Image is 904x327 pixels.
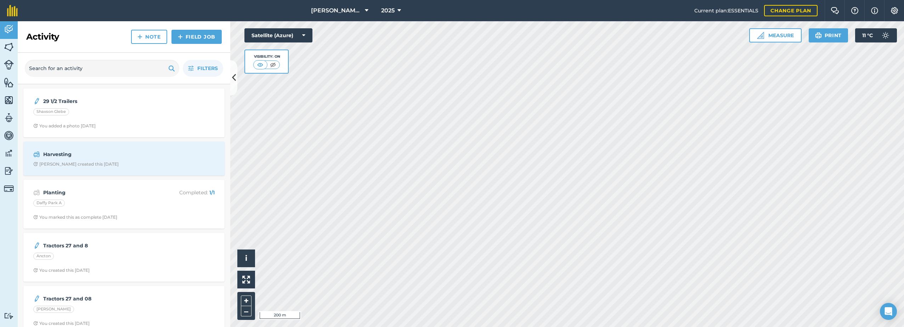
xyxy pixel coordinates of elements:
strong: 1 / 1 [209,189,215,196]
img: svg+xml;base64,PD94bWwgdmVyc2lvbj0iMS4wIiBlbmNvZGluZz0idXRmLTgiPz4KPCEtLSBHZW5lcmF0b3I6IEFkb2JlIE... [4,24,14,35]
img: svg+xml;base64,PHN2ZyB4bWxucz0iaHR0cDovL3d3dy53My5vcmcvMjAwMC9zdmciIHdpZHRoPSIxNyIgaGVpZ2h0PSIxNy... [871,6,878,15]
img: svg+xml;base64,PHN2ZyB4bWxucz0iaHR0cDovL3d3dy53My5vcmcvMjAwMC9zdmciIHdpZHRoPSI1MCIgaGVpZ2h0PSI0MC... [256,61,265,68]
strong: Tractors 27 and 08 [43,295,156,303]
img: svg+xml;base64,PD94bWwgdmVyc2lvbj0iMS4wIiBlbmNvZGluZz0idXRmLTgiPz4KPCEtLSBHZW5lcmF0b3I6IEFkb2JlIE... [33,97,40,105]
strong: Planting [43,189,156,196]
div: Daffy Park A [33,200,65,207]
img: svg+xml;base64,PD94bWwgdmVyc2lvbj0iMS4wIiBlbmNvZGluZz0idXRmLTgiPz4KPCEtLSBHZW5lcmF0b3I6IEFkb2JlIE... [878,28,893,42]
img: svg+xml;base64,PD94bWwgdmVyc2lvbj0iMS4wIiBlbmNvZGluZz0idXRmLTgiPz4KPCEtLSBHZW5lcmF0b3I6IEFkb2JlIE... [4,312,14,319]
a: Note [131,30,167,44]
img: Clock with arrow pointing clockwise [33,215,38,219]
img: A cog icon [890,7,899,14]
span: Current plan : ESSENTIALS [694,7,758,15]
button: i [237,249,255,267]
img: Ruler icon [757,32,764,39]
button: Satellite (Azure) [244,28,312,42]
img: svg+xml;base64,PD94bWwgdmVyc2lvbj0iMS4wIiBlbmNvZGluZz0idXRmLTgiPz4KPCEtLSBHZW5lcmF0b3I6IEFkb2JlIE... [33,188,40,197]
span: [PERSON_NAME] Farm Life [311,6,362,15]
img: svg+xml;base64,PD94bWwgdmVyc2lvbj0iMS4wIiBlbmNvZGluZz0idXRmLTgiPz4KPCEtLSBHZW5lcmF0b3I6IEFkb2JlIE... [4,148,14,159]
button: Filters [183,60,223,77]
div: Open Intercom Messenger [880,303,897,320]
img: svg+xml;base64,PHN2ZyB4bWxucz0iaHR0cDovL3d3dy53My5vcmcvMjAwMC9zdmciIHdpZHRoPSIxOSIgaGVpZ2h0PSIyNC... [168,64,175,73]
a: PlantingCompleted: 1/1Daffy Park AClock with arrow pointing clockwiseYou marked this as complete ... [28,184,220,224]
img: svg+xml;base64,PD94bWwgdmVyc2lvbj0iMS4wIiBlbmNvZGluZz0idXRmLTgiPz4KPCEtLSBHZW5lcmF0b3I6IEFkb2JlIE... [4,130,14,141]
img: svg+xml;base64,PHN2ZyB4bWxucz0iaHR0cDovL3d3dy53My5vcmcvMjAwMC9zdmciIHdpZHRoPSIxNCIgaGVpZ2h0PSIyNC... [178,33,183,41]
div: You marked this as complete [DATE] [33,214,117,220]
img: svg+xml;base64,PD94bWwgdmVyc2lvbj0iMS4wIiBlbmNvZGluZz0idXRmLTgiPz4KPCEtLSBHZW5lcmF0b3I6IEFkb2JlIE... [33,294,40,303]
span: 2025 [381,6,395,15]
a: HarvestingClock with arrow pointing clockwise[PERSON_NAME] created this [DATE] [28,146,220,171]
img: Clock with arrow pointing clockwise [33,268,38,272]
img: svg+xml;base64,PD94bWwgdmVyc2lvbj0iMS4wIiBlbmNvZGluZz0idXRmLTgiPz4KPCEtLSBHZW5lcmF0b3I6IEFkb2JlIE... [4,166,14,176]
img: svg+xml;base64,PD94bWwgdmVyc2lvbj0iMS4wIiBlbmNvZGluZz0idXRmLTgiPz4KPCEtLSBHZW5lcmF0b3I6IEFkb2JlIE... [33,241,40,250]
div: Ancton [33,253,54,260]
h2: Activity [26,31,59,42]
span: i [245,254,247,263]
img: Two speech bubbles overlapping with the left bubble in the forefront [831,7,839,14]
div: [PERSON_NAME] [33,306,74,313]
a: Tractors 27 and 8AnctonClock with arrow pointing clockwiseYou created this [DATE] [28,237,220,277]
img: A question mark icon [851,7,859,14]
img: svg+xml;base64,PHN2ZyB4bWxucz0iaHR0cDovL3d3dy53My5vcmcvMjAwMC9zdmciIHdpZHRoPSIxNCIgaGVpZ2h0PSIyNC... [137,33,142,41]
img: svg+xml;base64,PD94bWwgdmVyc2lvbj0iMS4wIiBlbmNvZGluZz0idXRmLTgiPz4KPCEtLSBHZW5lcmF0b3I6IEFkb2JlIE... [4,113,14,123]
input: Search for an activity [25,60,179,77]
div: You created this [DATE] [33,321,90,326]
div: You added a photo [DATE] [33,123,96,129]
img: svg+xml;base64,PD94bWwgdmVyc2lvbj0iMS4wIiBlbmNvZGluZz0idXRmLTgiPz4KPCEtLSBHZW5lcmF0b3I6IEFkb2JlIE... [4,184,14,194]
div: Visibility: On [253,54,280,59]
span: Filters [197,64,218,72]
img: Four arrows, one pointing top left, one top right, one bottom right and the last bottom left [242,276,250,283]
img: svg+xml;base64,PD94bWwgdmVyc2lvbj0iMS4wIiBlbmNvZGluZz0idXRmLTgiPz4KPCEtLSBHZW5lcmF0b3I6IEFkb2JlIE... [33,150,40,159]
img: svg+xml;base64,PHN2ZyB4bWxucz0iaHR0cDovL3d3dy53My5vcmcvMjAwMC9zdmciIHdpZHRoPSI1NiIgaGVpZ2h0PSI2MC... [4,42,14,52]
div: Shaxson Glebe [33,108,69,115]
img: svg+xml;base64,PHN2ZyB4bWxucz0iaHR0cDovL3d3dy53My5vcmcvMjAwMC9zdmciIHdpZHRoPSI1NiIgaGVpZ2h0PSI2MC... [4,95,14,105]
img: svg+xml;base64,PHN2ZyB4bWxucz0iaHR0cDovL3d3dy53My5vcmcvMjAwMC9zdmciIHdpZHRoPSI1MCIgaGVpZ2h0PSI0MC... [269,61,277,68]
button: – [241,306,252,316]
strong: Tractors 27 and 8 [43,242,156,249]
img: svg+xml;base64,PD94bWwgdmVyc2lvbj0iMS4wIiBlbmNvZGluZz0idXRmLTgiPz4KPCEtLSBHZW5lcmF0b3I6IEFkb2JlIE... [4,60,14,70]
img: Clock with arrow pointing clockwise [33,321,38,326]
img: svg+xml;base64,PHN2ZyB4bWxucz0iaHR0cDovL3d3dy53My5vcmcvMjAwMC9zdmciIHdpZHRoPSIxOSIgaGVpZ2h0PSIyNC... [815,31,822,40]
span: 11 ° C [862,28,873,42]
a: 29 1/2 TrailersShaxson GlebeClock with arrow pointing clockwiseYou added a photo [DATE] [28,93,220,133]
button: 11 °C [855,28,897,42]
img: Clock with arrow pointing clockwise [33,162,38,166]
div: [PERSON_NAME] created this [DATE] [33,161,119,167]
strong: Harvesting [43,150,156,158]
a: Field Job [171,30,222,44]
strong: 29 1/2 Trailers [43,97,156,105]
button: + [241,296,252,306]
p: Completed : [158,189,215,196]
button: Measure [749,28,802,42]
img: fieldmargin Logo [7,5,18,16]
button: Print [809,28,848,42]
img: Clock with arrow pointing clockwise [33,124,38,128]
a: Change plan [764,5,818,16]
img: svg+xml;base64,PHN2ZyB4bWxucz0iaHR0cDovL3d3dy53My5vcmcvMjAwMC9zdmciIHdpZHRoPSI1NiIgaGVpZ2h0PSI2MC... [4,77,14,88]
div: You created this [DATE] [33,268,90,273]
